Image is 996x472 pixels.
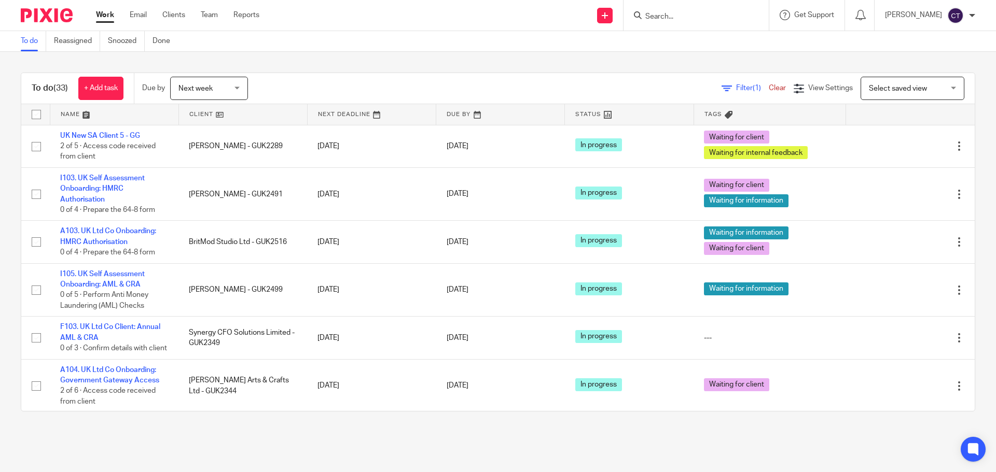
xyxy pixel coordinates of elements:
[130,10,147,20] a: Email
[60,227,156,245] a: A103. UK Ltd Co Onboarding: HMRC Authorisation
[794,11,834,19] span: Get Support
[60,345,167,352] span: 0 of 3 · Confirm details with client
[644,12,738,22] input: Search
[60,388,156,406] span: 2 of 6 · Access code received from client
[178,359,307,412] td: [PERSON_NAME] Arts & Crafts Ltd - GUK2344
[704,226,789,239] span: Waiting for information
[307,317,436,359] td: [DATE]
[233,10,259,20] a: Reports
[575,187,622,199] span: In progress
[704,111,722,117] span: Tags
[704,146,808,159] span: Waiting for internal feedback
[704,333,836,343] div: ---
[178,263,307,317] td: [PERSON_NAME] - GUK2499
[60,142,156,161] span: 2 of 5 · Access code received from client
[142,83,165,93] p: Due by
[447,334,468,341] span: [DATE]
[808,84,853,92] span: View Settings
[447,382,468,390] span: [DATE]
[575,138,622,151] span: In progress
[575,378,622,391] span: In progress
[201,10,218,20] a: Team
[307,167,436,221] td: [DATE]
[704,378,769,391] span: Waiting for client
[60,366,159,384] a: A104. UK Ltd Co Onboarding: Government Gateway Access
[153,31,178,51] a: Done
[53,84,68,92] span: (33)
[178,85,213,92] span: Next week
[21,31,46,51] a: To do
[178,221,307,263] td: BritMod Studio Ltd - GUK2516
[60,175,145,203] a: I103. UK Self Assessment Onboarding: HMRC Authorisation
[60,292,148,310] span: 0 of 5 · Perform Anti Money Laundering (AML) Checks
[96,10,114,20] a: Work
[736,84,769,92] span: Filter
[307,125,436,167] td: [DATE]
[704,194,789,207] span: Waiting for information
[108,31,145,51] a: Snoozed
[60,249,155,256] span: 0 of 4 · Prepare the 64-8 form
[60,206,155,213] span: 0 of 4 · Prepare the 64-8 form
[575,234,622,247] span: In progress
[54,31,100,51] a: Reassigned
[753,84,761,92] span: (1)
[307,263,436,317] td: [DATE]
[704,282,789,295] span: Waiting for information
[947,7,964,24] img: svg%3E
[885,10,942,20] p: [PERSON_NAME]
[307,359,436,412] td: [DATE]
[21,8,73,22] img: Pixie
[575,330,622,343] span: In progress
[447,142,468,150] span: [DATE]
[178,125,307,167] td: [PERSON_NAME] - GUK2289
[178,167,307,221] td: [PERSON_NAME] - GUK2491
[447,191,468,198] span: [DATE]
[704,242,769,255] span: Waiting for client
[78,77,123,100] a: + Add task
[307,221,436,263] td: [DATE]
[869,85,927,92] span: Select saved view
[60,132,140,139] a: UK New SA Client 5 - GG
[60,323,160,341] a: F103. UK Ltd Co Client: Annual AML & CRA
[575,282,622,295] span: In progress
[447,238,468,246] span: [DATE]
[704,131,769,144] span: Waiting for client
[60,270,145,288] a: I105. UK Self Assessment Onboarding: AML & CRA
[769,84,786,92] a: Clear
[162,10,185,20] a: Clients
[32,83,68,94] h1: To do
[447,287,468,294] span: [DATE]
[704,179,769,192] span: Waiting for client
[178,317,307,359] td: Synergy CFO Solutions Limited - GUK2349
